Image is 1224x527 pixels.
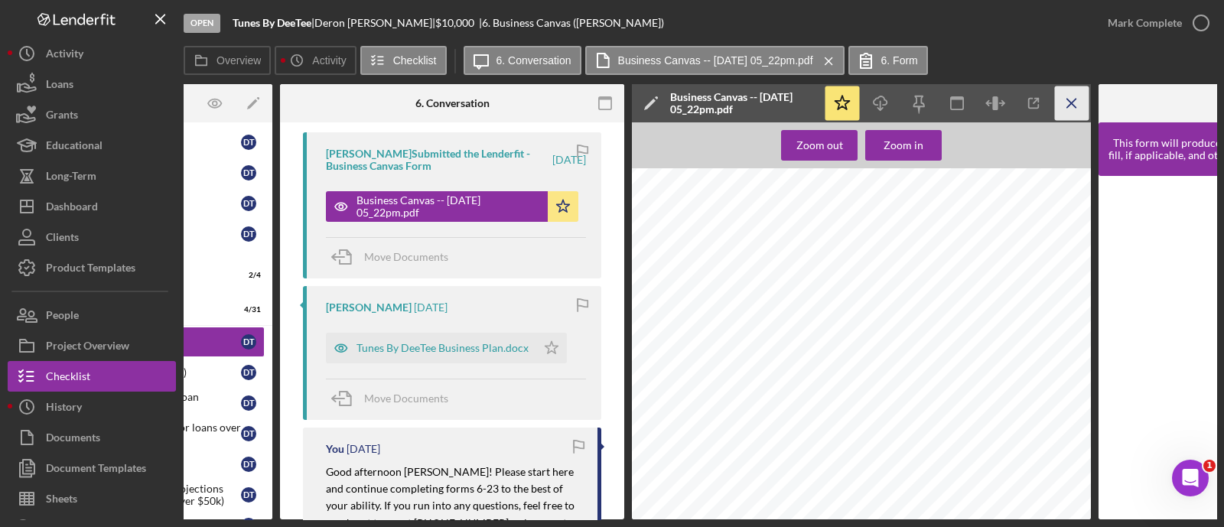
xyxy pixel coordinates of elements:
div: Business Canvas -- [DATE] 05_22pm.pdf [670,91,815,115]
button: Move Documents [326,379,464,418]
button: People [8,300,176,330]
button: Long-Term [8,161,176,191]
span: support what I do. My prices for these services are very affordable, due to my [678,452,991,461]
a: Checklist [8,361,176,392]
button: Loans [8,69,176,99]
span: songwriting/recording technology, reaching out [838,336,1028,345]
span: Although music is subjective, I believe that my songwriting ability is very high [678,431,989,440]
span: to potential new clients, and managing relationships with existing clients. [678,346,972,356]
div: | [233,17,314,29]
div: D T [241,135,256,150]
span: - [989,431,992,440]
div: Activity [46,38,83,73]
div: Long-Term [46,161,96,195]
span: level. With [992,431,1034,440]
label: Business Canvas -- [DATE] 05_22pm.pdf [618,54,813,67]
a: Dashboard [8,191,176,222]
button: Zoom out [781,130,858,161]
button: Activity [275,46,356,75]
button: 6. Conversation [464,46,581,75]
div: D T [241,457,256,472]
div: D T [241,196,256,211]
label: 6. Form [881,54,918,67]
div: Sheets [46,483,77,518]
span: and marketing, keeping up to date with [678,336,835,345]
span: reach out to me, as there will be dialogue during the process of creating songs in order [678,505,1029,514]
button: Sheets [8,483,176,514]
time: 2025-09-12 18:09 [347,443,380,455]
span: Servicing clients with songwriting needs in a timely manner, maintaining online platform [678,325,1032,334]
div: 6. Conversation [415,97,490,109]
div: Loans [46,69,73,103]
div: D T [241,395,256,411]
span: with them [994,516,1034,525]
button: History [8,392,176,422]
div: D T [241,226,256,242]
b: Tunes By DeeTee [233,16,311,29]
time: 2025-09-12 20:52 [414,301,448,314]
span: N/A [678,294,693,303]
button: Product Templates [8,252,176,283]
div: Project Overview [46,330,129,365]
label: 6. Conversation [496,54,571,67]
span: Key Resources [678,367,744,376]
button: Grants [8,99,176,130]
span: Canvas [921,226,954,236]
div: Mark Complete [1108,8,1182,38]
div: People [46,300,79,334]
span: website, local studio, funds for purchasing rights to beats with stems for songs/demos, [678,389,1027,398]
span: music outweighing my love for money. [678,463,833,472]
label: Overview [216,54,261,67]
div: Business Canvas -- [DATE] 05_22pm.pdf [356,194,540,219]
a: Project Overview [8,330,176,361]
button: Business Canvas -- [DATE] 05_22pm.pdf [585,46,845,75]
span: Tunes By DeeTee Business [799,226,919,236]
div: Zoom out [796,130,843,161]
button: Document Templates [8,453,176,483]
span: and funds for mixing /mastering of songs to promote writing abilities. [678,399,954,408]
span: great marketing, I believe that I can get many artists and music lovers to love and [678,441,1008,451]
button: Move Documents [326,238,464,276]
div: Tunes By DeeTee Business Plan.docx [356,342,529,354]
div: D T [241,165,256,181]
time: 2025-09-12 21:22 [552,154,586,166]
div: Zoom in [884,130,923,161]
div: D T [241,426,256,441]
span: Move Documents [364,250,448,263]
div: | 6. Business Canvas ([PERSON_NAME]) [479,17,664,29]
span: Key Activities [678,314,737,324]
div: D T [241,487,256,503]
div: 2 / 4 [233,271,261,280]
div: [PERSON_NAME] Submitted the Lenderfit - Business Canvas Form [326,148,550,172]
div: Document Templates [46,453,146,487]
iframe: Intercom live chat [1172,460,1209,496]
span: $10,000 [435,16,474,29]
span: love for [994,452,1024,461]
button: Educational [8,130,176,161]
button: Clients [8,222,176,252]
div: 4 / 31 [233,305,261,314]
span: Microphone, interface, digital audio workstation, speakers, headphones, business [678,378,1008,387]
div: Product Templates [46,252,135,287]
span: to get them just how the customer wants, and hopefully for continued projects [678,516,992,525]
div: Checklist [46,361,90,395]
button: Business Canvas -- [DATE] 05_22pm.pdf [326,191,578,222]
span: Songwriting Services [678,262,763,271]
div: Grants [46,99,78,134]
a: Documents [8,422,176,453]
div: Educational [46,130,103,164]
label: Activity [312,54,346,67]
div: Open [184,14,220,33]
div: [PERSON_NAME] [326,301,412,314]
button: Mark Complete [1092,8,1216,38]
div: D T [241,365,256,380]
div: You [326,443,344,455]
a: Activity [8,38,176,69]
button: Overview [184,46,271,75]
